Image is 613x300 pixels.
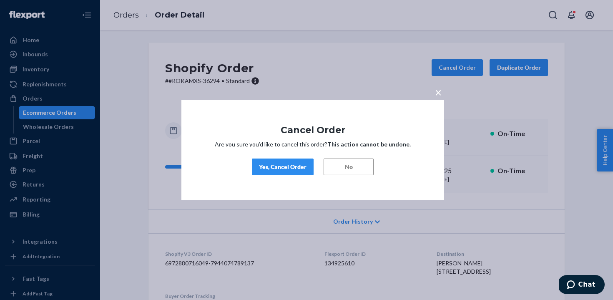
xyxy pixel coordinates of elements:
[327,141,411,148] strong: This action cannot be undone.
[435,85,442,99] span: ×
[559,275,605,296] iframe: Opens a widget where you can chat to one of our agents
[252,159,314,175] button: Yes, Cancel Order
[206,125,419,135] h1: Cancel Order
[206,140,419,149] p: Are you sure you’d like to cancel this order?
[324,159,374,175] button: No
[259,163,306,171] div: Yes, Cancel Order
